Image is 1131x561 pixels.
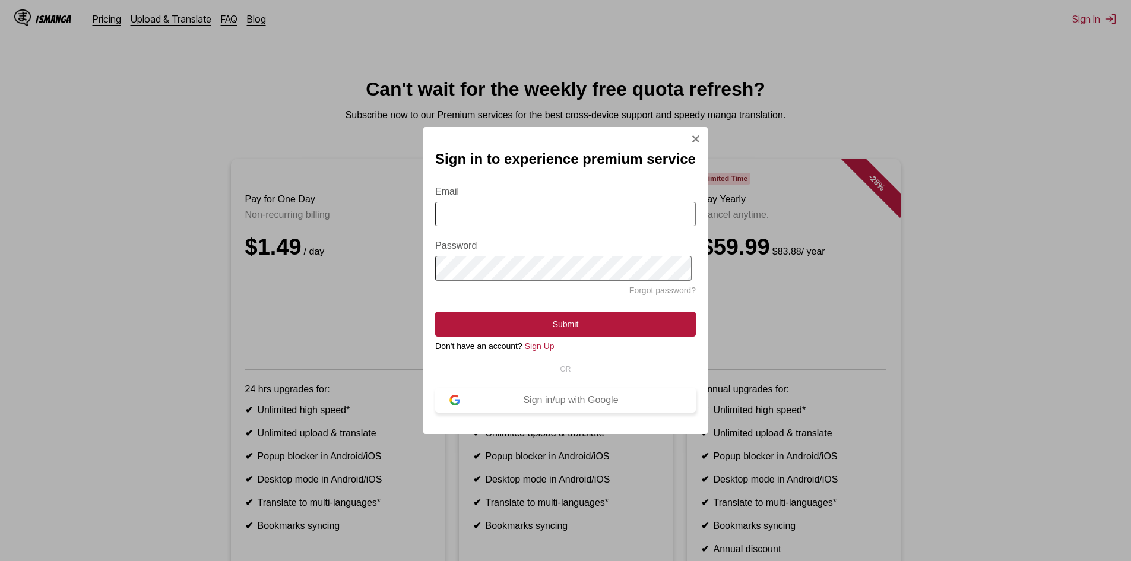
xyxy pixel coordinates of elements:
a: Forgot password? [629,286,696,295]
div: Sign In Modal [423,127,708,434]
button: Sign in/up with Google [435,388,696,413]
img: google-logo [449,395,460,405]
a: Sign Up [525,341,555,351]
label: Email [435,186,696,197]
button: Submit [435,312,696,337]
h2: Sign in to experience premium service [435,151,696,167]
label: Password [435,240,696,251]
div: Don't have an account? [435,341,696,351]
img: Close [691,134,701,144]
div: OR [435,365,696,373]
div: Sign in/up with Google [460,395,682,405]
